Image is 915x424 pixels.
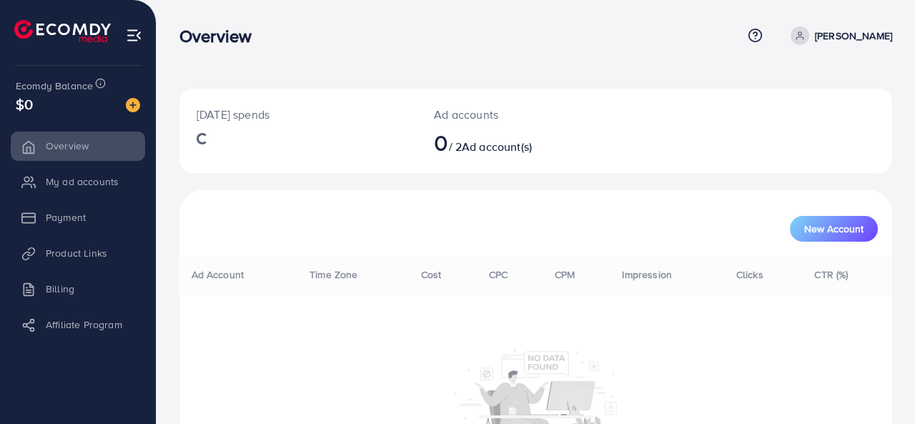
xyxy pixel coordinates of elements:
p: [PERSON_NAME] [815,27,892,44]
a: [PERSON_NAME] [785,26,892,45]
button: New Account [790,216,878,242]
span: Ad account(s) [462,139,532,154]
span: $0 [16,94,33,114]
span: New Account [804,224,864,234]
img: image [126,98,140,112]
h3: Overview [179,26,263,46]
p: Ad accounts [434,106,578,123]
span: 0 [434,126,448,159]
p: [DATE] spends [197,106,400,123]
h2: / 2 [434,129,578,156]
img: logo [14,20,111,42]
span: Ecomdy Balance [16,79,93,93]
img: menu [126,27,142,44]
